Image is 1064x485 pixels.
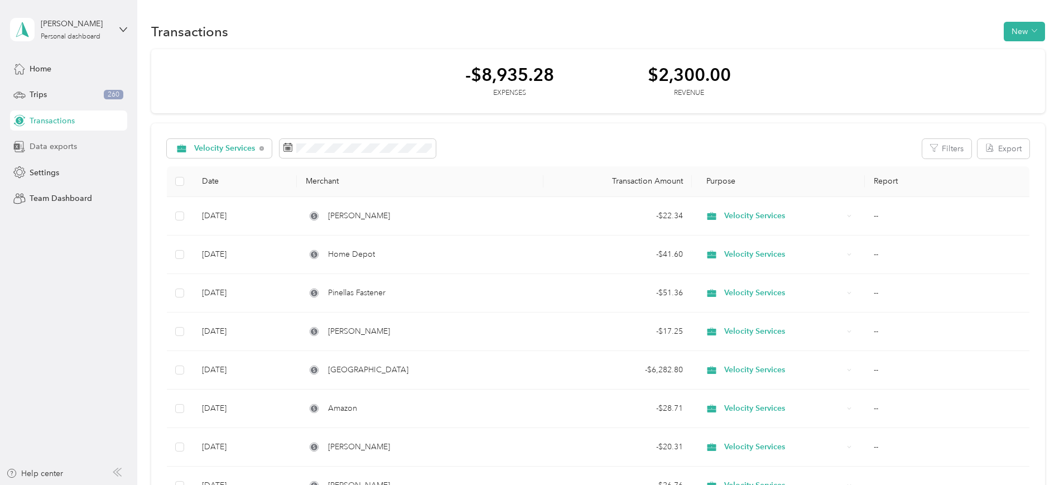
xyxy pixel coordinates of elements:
div: - $20.31 [552,441,682,453]
div: - $51.36 [552,287,682,299]
button: Filters [922,139,971,159]
th: Report [865,166,1029,197]
span: [PERSON_NAME] [328,210,390,222]
span: [PERSON_NAME] [328,325,390,338]
span: Transactions [30,115,75,127]
div: [PERSON_NAME] [41,18,110,30]
button: New [1004,22,1045,41]
div: - $6,282.80 [552,364,682,376]
td: -- [865,236,1029,274]
th: Merchant [297,166,543,197]
td: -- [865,428,1029,467]
span: Velocity Services [724,248,843,261]
td: [DATE] [193,351,297,390]
th: Date [193,166,297,197]
td: -- [865,274,1029,313]
div: Revenue [648,88,731,98]
span: Amazon [328,402,357,415]
span: Velocity Services [194,145,256,152]
span: Velocity Services [724,402,843,415]
td: [DATE] [193,274,297,313]
div: Personal dashboard [41,33,100,40]
td: [DATE] [193,428,297,467]
td: -- [865,351,1029,390]
span: Velocity Services [724,441,843,453]
div: - $41.60 [552,248,682,261]
td: [DATE] [193,236,297,274]
span: Pinellas Fastener [328,287,386,299]
span: Home [30,63,51,75]
span: Trips [30,89,47,100]
span: Home Depot [328,248,375,261]
span: 260 [104,90,123,100]
div: - $17.25 [552,325,682,338]
td: [DATE] [193,313,297,351]
span: Velocity Services [724,287,843,299]
div: Expenses [465,88,554,98]
button: Export [978,139,1029,159]
span: [GEOGRAPHIC_DATA] [328,364,408,376]
div: - $28.71 [552,402,682,415]
div: - $22.34 [552,210,682,222]
iframe: Everlance-gr Chat Button Frame [1002,422,1064,485]
td: -- [865,390,1029,428]
span: Velocity Services [724,210,843,222]
span: Purpose [701,176,736,186]
td: -- [865,197,1029,236]
div: $2,300.00 [648,65,731,84]
button: Help center [6,468,63,479]
span: Team Dashboard [30,193,92,204]
td: -- [865,313,1029,351]
span: Data exports [30,141,77,152]
span: Velocity Services [724,325,843,338]
div: -$8,935.28 [465,65,554,84]
th: Transaction Amount [543,166,691,197]
span: Settings [30,167,59,179]
span: Velocity Services [724,364,843,376]
td: [DATE] [193,390,297,428]
h1: Transactions [151,26,228,37]
span: [PERSON_NAME] [328,441,390,453]
td: [DATE] [193,197,297,236]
